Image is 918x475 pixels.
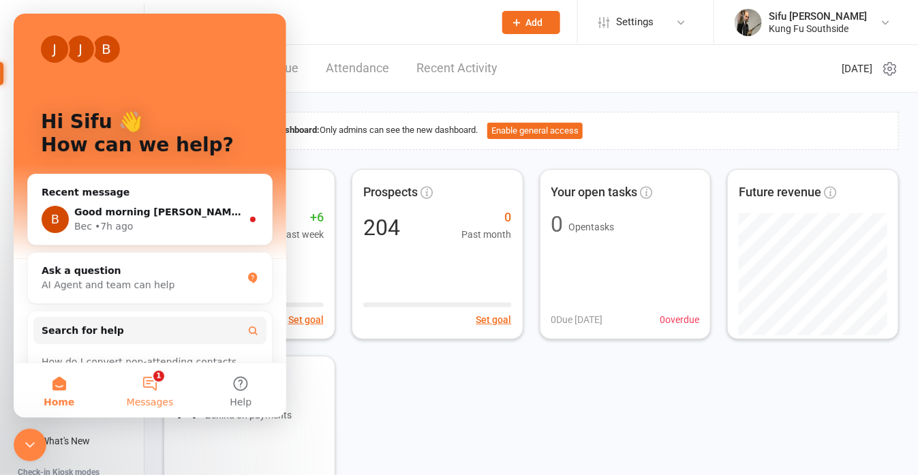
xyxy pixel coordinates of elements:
[842,61,872,77] span: [DATE]
[551,183,638,202] span: Your open tasks
[288,312,324,327] button: Set goal
[53,22,80,49] div: Profile image for Jia
[462,208,512,228] span: 0
[91,350,181,404] button: Messages
[769,22,867,35] div: Kung Fu Southside
[28,250,228,264] div: Ask a question
[569,221,615,232] span: Open tasks
[14,429,46,461] iframe: Intercom live chat
[61,193,874,204] span: Good morning [PERSON_NAME], Thank you for your reply. I'm investigating the SMS charge and will r...
[363,217,400,239] div: 204
[81,206,120,220] div: • 7h ago
[739,183,821,202] span: Future revenue
[61,206,78,220] div: Bec
[30,384,61,393] span: Home
[551,312,603,327] span: 0 Due [DATE]
[363,183,418,202] span: Prospects
[551,213,564,235] div: 0
[205,410,292,420] span: Behind on payments
[28,192,55,219] div: Profile image for Bec
[616,7,654,37] span: Settings
[20,303,253,331] button: Search for help
[326,45,389,92] a: Attendance
[175,123,888,139] div: Only admins can see the new dashboard.
[20,336,253,376] div: How do I convert non-attending contacts to members or prospects?
[79,22,106,49] div: Profile image for Bec
[502,11,560,34] button: Add
[487,123,583,139] button: Enable general access
[27,22,55,49] div: Profile image for Jessica
[416,45,498,92] a: Recent Activity
[14,181,258,231] div: Profile image for BecGood morning [PERSON_NAME], Thank you for your reply. I'm investigating the ...
[14,14,286,418] iframe: Intercom live chat
[660,312,699,327] span: 0 overdue
[113,384,160,393] span: Messages
[476,312,512,327] button: Set goal
[14,239,259,290] div: Ask a questionAI Agent and team can help
[182,350,273,404] button: Help
[28,310,110,324] span: Search for help
[27,97,245,120] p: Hi Sifu 👋
[28,172,245,186] div: Recent message
[280,227,324,242] span: Past week
[28,264,228,279] div: AI Agent and team can help
[27,120,245,143] p: How can we help?
[462,227,512,242] span: Past month
[526,17,543,28] span: Add
[769,10,867,22] div: Sifu [PERSON_NAME]
[28,341,228,370] div: How do I convert non-attending contacts to members or prospects?
[18,426,144,457] a: What's New
[41,435,90,446] div: What's New
[14,160,259,232] div: Recent messageProfile image for BecGood morning [PERSON_NAME], Thank you for your reply. I'm inve...
[179,13,485,32] input: Search...
[216,384,238,393] span: Help
[735,9,762,36] img: thumb_image1520483137.png
[280,208,324,228] span: +6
